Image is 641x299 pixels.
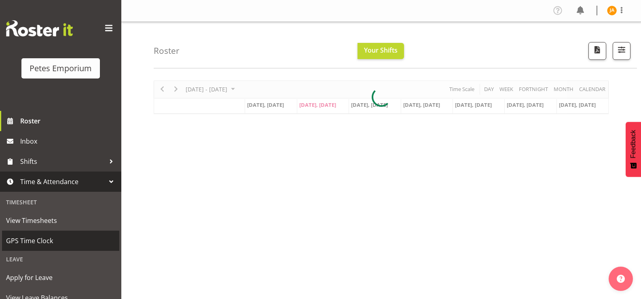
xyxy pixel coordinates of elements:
[6,271,115,284] span: Apply for Leave
[358,43,404,59] button: Your Shifts
[630,130,637,158] span: Feedback
[607,6,617,15] img: jeseryl-armstrong10788.jpg
[154,46,180,55] h4: Roster
[20,135,117,147] span: Inbox
[2,210,119,231] a: View Timesheets
[6,20,73,36] img: Rosterit website logo
[20,155,105,168] span: Shifts
[588,42,606,60] button: Download a PDF of the roster according to the set date range.
[20,115,117,127] span: Roster
[30,62,92,74] div: Petes Emporium
[364,46,398,55] span: Your Shifts
[6,235,115,247] span: GPS Time Clock
[20,176,105,188] span: Time & Attendance
[2,267,119,288] a: Apply for Leave
[6,214,115,227] span: View Timesheets
[613,42,630,60] button: Filter Shifts
[2,231,119,251] a: GPS Time Clock
[2,251,119,267] div: Leave
[626,122,641,177] button: Feedback - Show survey
[617,275,625,283] img: help-xxl-2.png
[2,194,119,210] div: Timesheet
